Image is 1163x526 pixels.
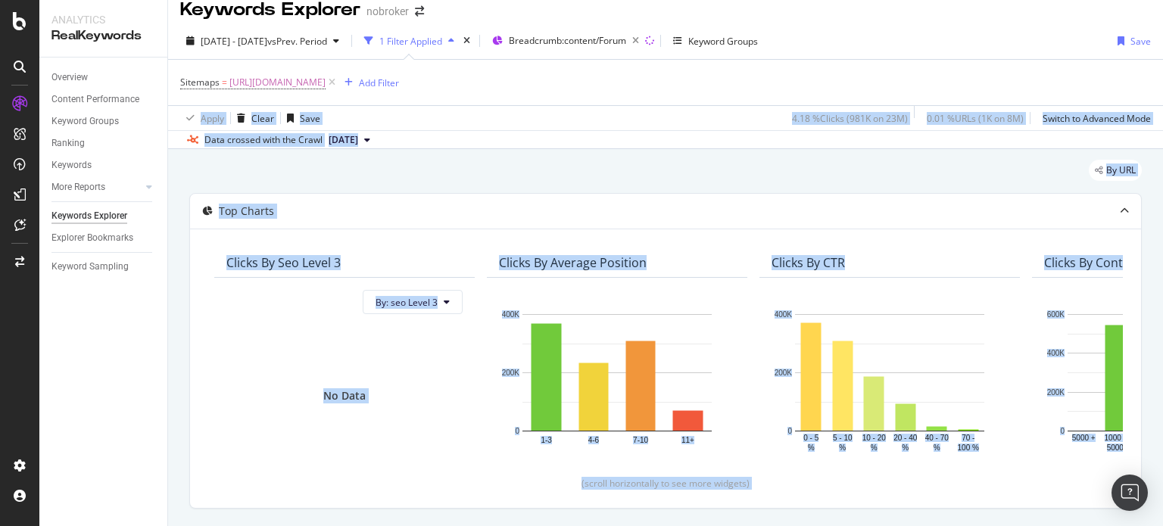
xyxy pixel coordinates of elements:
[251,112,274,125] div: Clear
[51,92,157,107] a: Content Performance
[839,444,846,452] text: %
[226,255,341,270] div: Clicks By seo Level 3
[499,307,735,453] svg: A chart.
[1112,475,1148,511] div: Open Intercom Messenger
[415,6,424,17] div: arrow-right-arrow-left
[893,434,918,442] text: 20 - 40
[51,230,157,246] a: Explorer Bookmarks
[588,436,600,444] text: 4-6
[180,76,220,89] span: Sitemaps
[51,135,157,151] a: Ranking
[515,427,519,435] text: 0
[803,434,818,442] text: 0 - 5
[51,70,88,86] div: Overview
[958,444,979,452] text: 100 %
[667,29,764,53] button: Keyword Groups
[51,179,105,195] div: More Reports
[51,157,157,173] a: Keywords
[51,135,85,151] div: Ranking
[180,29,345,53] button: [DATE] - [DATE]vsPrev. Period
[204,133,323,147] div: Data crossed with the Crawl
[787,427,792,435] text: 0
[902,444,909,452] text: %
[772,307,1008,453] svg: A chart.
[688,35,758,48] div: Keyword Groups
[541,436,552,444] text: 1-3
[934,444,940,452] text: %
[51,230,133,246] div: Explorer Bookmarks
[1107,444,1124,452] text: 5000
[51,92,139,107] div: Content Performance
[51,157,92,173] div: Keywords
[775,369,793,377] text: 200K
[772,255,845,270] div: Clicks By CTR
[51,114,157,129] a: Keyword Groups
[502,310,520,319] text: 400K
[51,259,157,275] a: Keyword Sampling
[633,436,648,444] text: 7-10
[833,434,853,442] text: 5 - 10
[51,179,142,195] a: More Reports
[366,4,409,19] div: nobroker
[499,255,647,270] div: Clicks By Average Position
[323,131,376,149] button: [DATE]
[927,112,1024,125] div: 0.01 % URLs ( 1K on 8M )
[509,34,626,47] span: Breadcrumb: content/Forum
[1037,106,1151,130] button: Switch to Advanced Mode
[51,259,129,275] div: Keyword Sampling
[300,112,320,125] div: Save
[1112,29,1151,53] button: Save
[862,434,887,442] text: 10 - 20
[281,106,320,130] button: Save
[1047,350,1065,358] text: 400K
[792,112,908,125] div: 4.18 % Clicks ( 981K on 23M )
[1089,160,1142,181] div: legacy label
[376,296,438,309] span: By: seo Level 3
[51,208,157,224] a: Keywords Explorer
[180,106,224,130] button: Apply
[51,12,155,27] div: Analytics
[222,76,227,89] span: =
[51,70,157,86] a: Overview
[338,73,399,92] button: Add Filter
[358,29,460,53] button: 1 Filter Applied
[231,106,274,130] button: Clear
[925,434,949,442] text: 40 - 70
[962,434,974,442] text: 70 -
[379,35,442,48] div: 1 Filter Applied
[208,477,1123,490] div: (scroll horizontally to see more widgets)
[359,76,399,89] div: Add Filter
[681,436,694,444] text: 11+
[1047,310,1065,319] text: 600K
[460,33,473,48] div: times
[1072,434,1096,442] text: 5000 +
[1043,112,1151,125] div: Switch to Advanced Mode
[267,35,327,48] span: vs Prev. Period
[229,72,326,93] span: [URL][DOMAIN_NAME]
[1047,388,1065,397] text: 200K
[51,27,155,45] div: RealKeywords
[329,133,358,147] span: 2025 Aug. 4th
[502,369,520,377] text: 200K
[808,444,815,452] text: %
[51,208,127,224] div: Keywords Explorer
[323,388,366,403] div: No Data
[201,112,224,125] div: Apply
[486,29,645,53] button: Breadcrumb:content/Forum
[219,204,274,219] div: Top Charts
[1130,35,1151,48] div: Save
[201,35,267,48] span: [DATE] - [DATE]
[1106,166,1136,175] span: By URL
[871,444,878,452] text: %
[363,290,463,314] button: By: seo Level 3
[51,114,119,129] div: Keyword Groups
[1060,427,1065,435] text: 0
[775,310,793,319] text: 400K
[1105,434,1126,442] text: 1000 -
